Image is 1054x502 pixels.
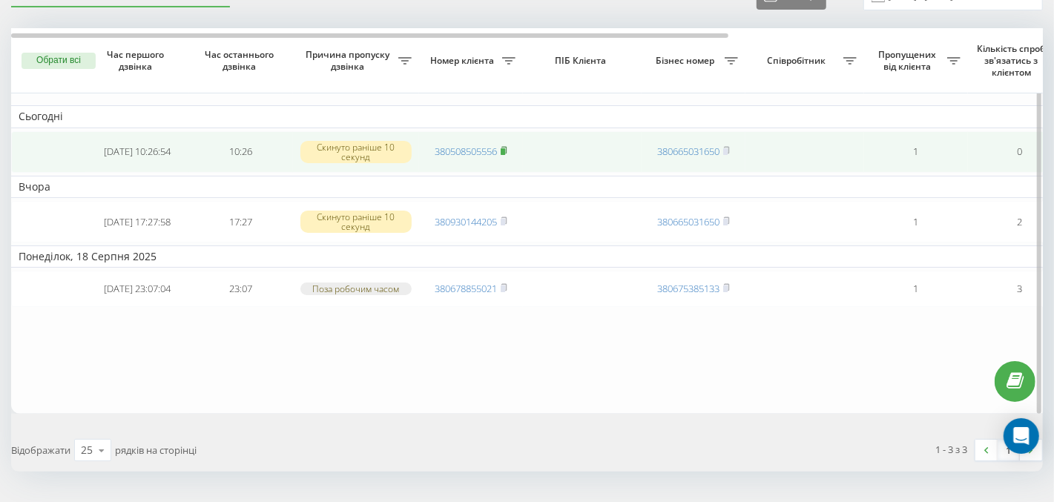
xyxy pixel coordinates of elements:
[85,131,189,173] td: [DATE] 10:26:54
[657,215,719,228] a: 380665031650
[115,443,197,457] span: рядків на сторінці
[872,49,947,72] span: Пропущених від клієнта
[300,211,412,233] div: Скинуто раніше 10 секунд
[864,201,968,242] td: 1
[998,440,1020,460] a: 1
[300,49,398,72] span: Причина пропуску дзвінка
[864,131,968,173] td: 1
[435,145,497,158] a: 380508505556
[649,55,725,67] span: Бізнес номер
[657,282,719,295] a: 380675385133
[189,201,293,242] td: 17:27
[189,131,293,173] td: 10:26
[11,443,70,457] span: Відображати
[22,53,96,69] button: Обрати всі
[189,271,293,307] td: 23:07
[85,271,189,307] td: [DATE] 23:07:04
[1004,418,1039,454] div: Open Intercom Messenger
[435,215,497,228] a: 380930144205
[936,442,968,457] div: 1 - 3 з 3
[201,49,281,72] span: Час останнього дзвінка
[753,55,843,67] span: Співробітник
[864,271,968,307] td: 1
[536,55,629,67] span: ПІБ Клієнта
[300,141,412,163] div: Скинуто раніше 10 секунд
[97,49,177,72] span: Час першого дзвінка
[435,282,497,295] a: 380678855021
[81,443,93,458] div: 25
[85,201,189,242] td: [DATE] 17:27:58
[426,55,502,67] span: Номер клієнта
[975,43,1051,78] span: Кількість спроб зв'язатись з клієнтом
[657,145,719,158] a: 380665031650
[300,283,412,295] div: Поза робочим часом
